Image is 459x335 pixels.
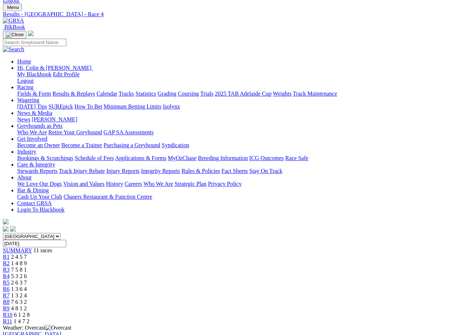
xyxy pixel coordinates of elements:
[10,226,16,232] img: twitter.svg
[106,181,123,187] a: History
[45,325,71,331] img: Overcast
[3,24,25,30] a: BlkBook
[17,110,52,116] a: News & Media
[17,65,93,71] a: Hi, Colin & [PERSON_NAME]
[14,312,30,318] span: 6 1 2 8
[63,194,152,200] a: Chasers Restaurant & Function Centre
[28,30,34,36] img: logo-grsa-white.png
[3,305,10,311] a: R9
[200,91,213,97] a: Trials
[11,273,27,279] span: 5 3 2 6
[162,142,189,148] a: Syndication
[17,78,34,84] a: Logout
[119,91,134,97] a: Tracks
[293,91,337,97] a: Track Maintenance
[17,136,47,142] a: Get Involved
[115,155,166,161] a: Applications & Forms
[3,46,24,53] img: Search
[52,91,95,97] a: Results & Replays
[63,181,104,187] a: Vision and Values
[32,116,77,122] a: [PERSON_NAME]
[6,32,24,38] img: Close
[3,312,13,318] a: R10
[249,155,284,161] a: ICG Outcomes
[3,226,9,232] img: facebook.svg
[17,123,62,129] a: Greyhounds as Pets
[11,299,27,305] span: 7 6 3 2
[3,39,66,46] input: Search
[17,194,456,200] div: Bar & Dining
[14,318,29,324] span: 1 4 7 2
[7,5,19,10] span: Menu
[96,91,117,97] a: Calendar
[17,194,62,200] a: Cash Up Your Club
[3,31,27,39] button: Toggle navigation
[143,181,173,187] a: Who We Are
[215,91,271,97] a: 2025 TAB Adelaide Cup
[273,91,292,97] a: Weights
[3,280,10,286] a: R5
[17,116,30,122] a: News
[3,18,24,24] img: GRSA
[249,168,282,174] a: Stay On Track
[11,305,27,311] span: 4 8 1 2
[17,181,456,187] div: About
[3,325,71,331] span: Weather: Overcast
[17,200,52,206] a: Contact GRSA
[53,71,80,77] a: Edit Profile
[3,11,456,18] a: Results - [GEOGRAPHIC_DATA] - Race 4
[222,168,248,174] a: Fact Sheets
[141,168,180,174] a: Integrity Reports
[17,71,52,77] a: My Blackbook
[158,91,176,97] a: Grading
[17,149,36,155] a: Industry
[163,103,180,110] a: Isolynx
[11,254,27,260] span: 2 4 5 7
[104,142,160,148] a: Purchasing a Greyhound
[3,286,10,292] a: R6
[48,129,102,135] a: Retire Your Greyhound
[11,280,27,286] span: 2 6 3 7
[11,292,27,298] span: 1 3 2 4
[11,267,27,273] span: 7 5 8 1
[3,299,10,305] span: R8
[17,155,456,161] div: Industry
[168,155,197,161] a: MyOzChase
[17,129,47,135] a: Who We Are
[17,174,32,180] a: About
[3,267,10,273] a: R3
[3,247,32,253] a: SUMMARY
[17,142,456,149] div: Get Involved
[3,273,10,279] a: R4
[17,207,65,213] a: Login To Blackbook
[3,318,12,324] a: R11
[17,168,456,174] div: Care & Integrity
[3,240,66,247] input: Select date
[17,129,456,136] div: Greyhounds as Pets
[3,254,10,260] a: R1
[3,292,10,298] a: R7
[198,155,248,161] a: Breeding Information
[17,84,33,90] a: Racing
[17,58,31,64] a: Home
[17,97,39,103] a: Wagering
[11,260,27,266] span: 1 4 8 9
[175,181,207,187] a: Strategic Plan
[4,24,25,30] span: BlkBook
[181,168,220,174] a: Rules & Policies
[3,4,22,11] button: Toggle navigation
[3,260,10,266] a: R2
[17,65,91,71] span: Hi, Colin & [PERSON_NAME]
[61,142,102,148] a: Become a Trainer
[104,129,154,135] a: GAP SA Assessments
[17,116,456,123] div: News & Media
[17,91,456,97] div: Racing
